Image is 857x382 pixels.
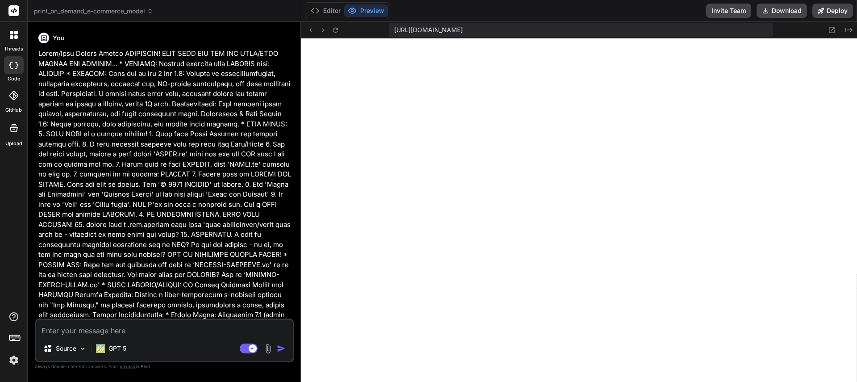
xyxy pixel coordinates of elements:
[35,362,294,371] p: Always double-check its answers. Your in Bind
[79,345,87,353] img: Pick Models
[120,364,136,369] span: privacy
[5,140,22,147] label: Upload
[344,4,388,17] button: Preview
[394,25,463,34] span: [URL][DOMAIN_NAME]
[56,344,76,353] p: Source
[812,4,853,18] button: Deploy
[53,34,65,42] h6: You
[277,344,286,353] img: icon
[6,353,21,368] img: settings
[96,344,105,353] img: GPT 5
[8,75,20,83] label: code
[5,106,22,114] label: GitHub
[307,4,344,17] button: Editor
[263,344,273,354] img: attachment
[757,4,807,18] button: Download
[706,4,751,18] button: Invite Team
[108,344,126,353] p: GPT 5
[4,45,23,53] label: threads
[34,7,153,16] span: print_on_demand_e-commerce_model
[301,38,857,382] iframe: Preview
